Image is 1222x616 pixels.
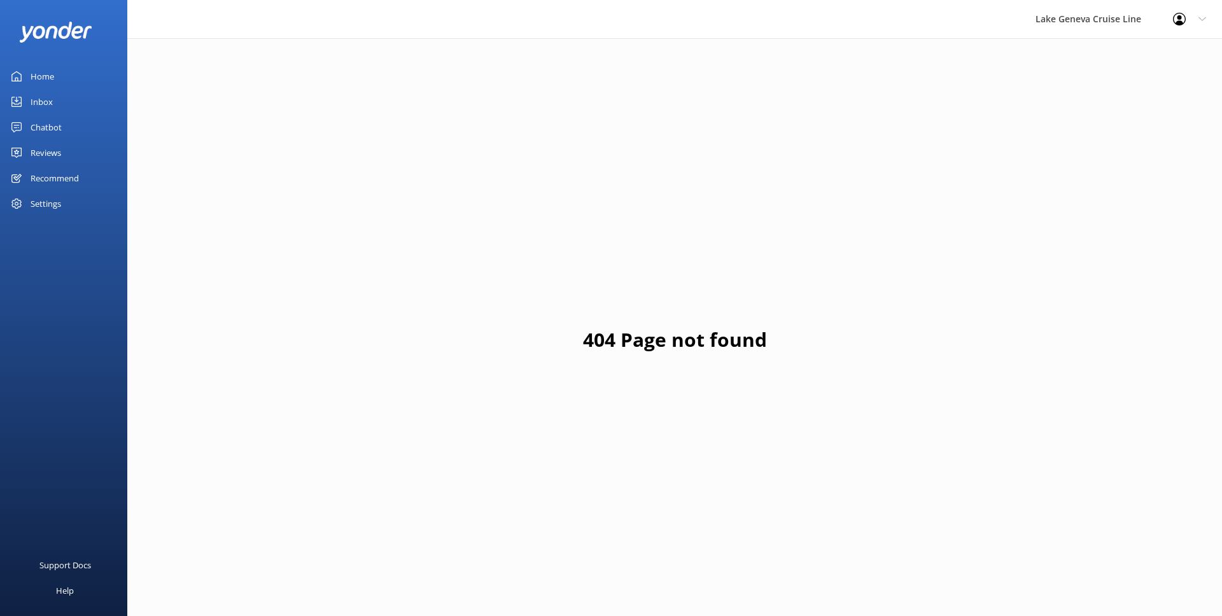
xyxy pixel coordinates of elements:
[31,140,61,165] div: Reviews
[31,64,54,89] div: Home
[31,115,62,140] div: Chatbot
[583,325,767,355] h1: 404 Page not found
[39,552,91,578] div: Support Docs
[31,89,53,115] div: Inbox
[31,191,61,216] div: Settings
[19,22,92,43] img: yonder-white-logo.png
[31,165,79,191] div: Recommend
[56,578,74,603] div: Help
